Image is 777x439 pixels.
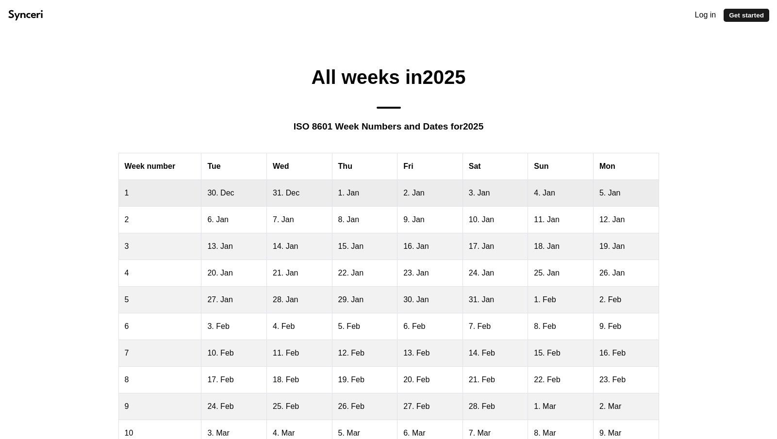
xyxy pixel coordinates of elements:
td: 8. Jan [332,207,397,233]
th: Mon [593,153,659,180]
td: 23. Feb [593,367,659,393]
td: 20. Feb [397,367,463,393]
td: 21. Jan [267,260,332,287]
td: 1. Jan [332,180,397,207]
td: 7. Feb [463,313,528,340]
td: 12. Feb [332,340,397,367]
td: 16. Jan [397,233,463,260]
td: 26. Jan [593,260,659,287]
td: 27. Jan [201,287,267,313]
p: ISO 8601 Week Numbers and Dates for 2025 [294,120,483,134]
td: 18. Feb [267,367,332,393]
th: Sat [463,153,528,180]
a: 7 [125,349,129,357]
td: 19. Feb [332,367,397,393]
td: 31. Dec [267,180,332,207]
th: Tue [201,153,267,180]
td: 10. Jan [463,207,528,233]
td: 27. Feb [397,393,463,420]
td: 22. Jan [332,260,397,287]
td: 13. Feb [397,340,463,367]
td: 4. Feb [267,313,332,340]
td: 15. Feb [528,340,594,367]
td: 5. Feb [332,313,397,340]
td: 13. Jan [201,233,267,260]
td: 11. Jan [528,207,594,233]
td: 8. Feb [528,313,594,340]
td: 4. Jan [528,180,594,207]
td: 2. Jan [397,180,463,207]
td: 3. Feb [201,313,267,340]
a: Get started [724,9,769,22]
td: 28. Feb [463,393,528,420]
td: 2. Feb [593,287,659,313]
th: Wed [267,153,332,180]
a: 3 [125,242,129,250]
td: 9. Feb [593,313,659,340]
td: 15. Jan [332,233,397,260]
a: 5 [125,295,129,304]
td: 17. Feb [201,367,267,393]
td: 1. Feb [528,287,594,313]
td: 20. Jan [201,260,267,287]
a: 6 [125,322,129,330]
td: 11. Feb [267,340,332,367]
td: 6. Jan [201,207,267,233]
th: Fri [397,153,463,180]
td: 24. Feb [201,393,267,420]
td: 23. Jan [397,260,463,287]
td: 25. Jan [528,260,594,287]
td: 14. Jan [267,233,332,260]
td: 10. Feb [201,340,267,367]
a: 1 [125,189,129,197]
td: 1. Mar [528,393,594,420]
h1: All weeks in 2025 [312,63,466,92]
td: 29. Jan [332,287,397,313]
td: 5. Jan [593,180,659,207]
td: 14. Feb [463,340,528,367]
a: Log in [692,7,719,23]
td: 28. Jan [267,287,332,313]
td: 7. Jan [267,207,332,233]
td: 3. Jan [463,180,528,207]
td: 2. Mar [593,393,659,420]
a: 10 [125,429,133,437]
a: 8 [125,375,129,384]
a: 9 [125,402,129,410]
td: 9. Jan [397,207,463,233]
td: 12. Jan [593,207,659,233]
td: 16. Feb [593,340,659,367]
td: 17. Jan [463,233,528,260]
td: 6. Feb [397,313,463,340]
td: 21. Feb [463,367,528,393]
td: 30. Dec [201,180,267,207]
td: 18. Jan [528,233,594,260]
td: 30. Jan [397,287,463,313]
th: Week number [118,153,201,180]
td: 19. Jan [593,233,659,260]
td: 24. Jan [463,260,528,287]
th: Thu [332,153,397,180]
td: 22. Feb [528,367,594,393]
th: Sun [528,153,594,180]
a: 4 [125,269,129,277]
a: 2 [125,215,129,224]
td: 25. Feb [267,393,332,420]
td: 31. Jan [463,287,528,313]
td: 26. Feb [332,393,397,420]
